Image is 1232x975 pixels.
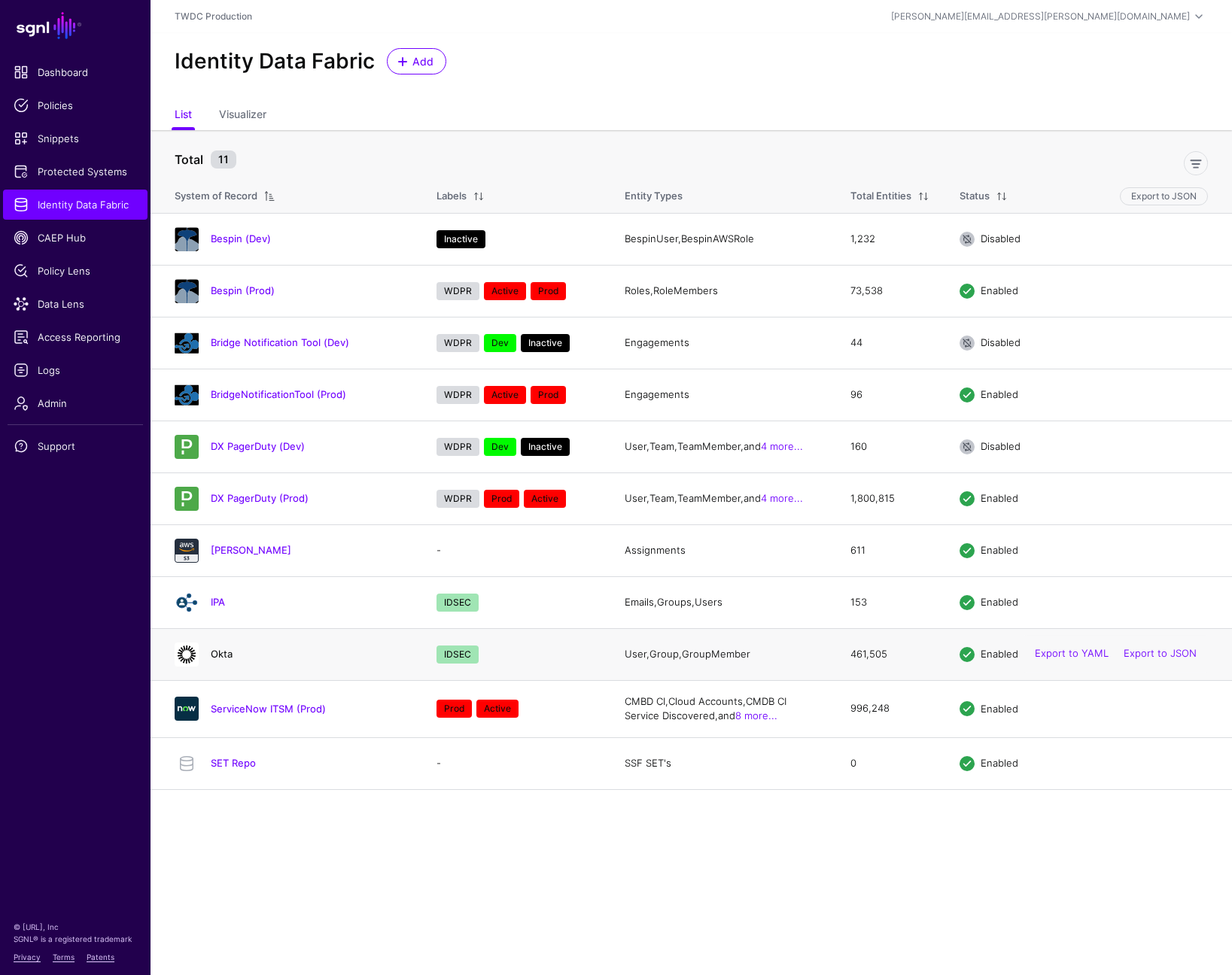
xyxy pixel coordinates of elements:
td: 44 [835,317,945,369]
span: Enabled [981,702,1018,714]
a: [PERSON_NAME] [211,544,291,556]
td: 96 [835,369,945,421]
p: SGNL® is a registered trademark [14,933,137,945]
td: CMBD CI, Cloud Accounts, CMDB CI Service Discovered, and [610,680,835,737]
div: [PERSON_NAME][EMAIL_ADDRESS][PERSON_NAME][DOMAIN_NAME] [891,10,1190,23]
a: Policies [3,90,148,120]
a: Add [387,48,446,74]
span: Enabled [981,544,1018,556]
a: Identity Data Fabric [3,190,148,220]
td: 1,232 [835,213,945,265]
td: User, Group, GroupMember [610,628,835,680]
a: Visualizer [219,102,266,130]
div: Total Entities [850,189,911,204]
span: Enabled [981,596,1018,608]
span: Protected Systems [14,164,137,179]
td: Emails, Groups, Users [610,576,835,628]
span: IDSEC [437,594,479,612]
span: Prod [531,282,566,300]
p: © [URL], Inc [14,921,137,933]
a: TWDC Production [175,11,252,22]
span: Prod [531,386,566,404]
img: svg+xml;base64,PHN2ZyB2ZXJzaW9uPSIxLjEiIGlkPSJMYXllcl8xIiB4bWxucz0iaHR0cDovL3d3dy53My5vcmcvMjAwMC... [175,331,199,355]
a: Snippets [3,123,148,153]
span: Policy Lens [14,263,137,278]
span: Enabled [981,648,1018,660]
img: svg+xml;base64,PD94bWwgdmVyc2lvbj0iMS4wIiBlbmNvZGluZz0iVVRGLTgiIHN0YW5kYWxvbmU9Im5vIj8+CjwhLS0gQ3... [175,591,199,615]
span: Inactive [437,230,485,248]
span: Dev [484,438,516,456]
strong: Total [175,152,203,167]
span: Enabled [981,492,1018,504]
a: List [175,102,192,130]
span: Inactive [521,334,570,352]
a: 8 more... [735,709,777,721]
td: Engagements [610,317,835,369]
a: Privacy [14,952,41,961]
span: WDPR [437,334,479,352]
img: svg+xml;base64,PHN2ZyB2ZXJzaW9uPSIxLjEiIGlkPSJMYXllcl8xIiB4bWxucz0iaHR0cDovL3d3dy53My5vcmcvMjAwMC... [175,383,199,407]
td: 1,800,815 [835,472,945,524]
td: Assignments [610,524,835,576]
span: Snippets [14,131,137,146]
img: svg+xml;base64,PHN2ZyB2ZXJzaW9uPSIxLjEiIGlkPSJMYXllcl8xIiB4bWxucz0iaHR0cDovL3d3dy53My5vcmcvMjAwMC... [175,279,199,303]
div: System of Record [175,189,257,204]
img: svg+xml;base64,PHN2ZyB3aWR0aD0iNjQiIGhlaWdodD0iNjQiIHZpZXdCb3g9IjAgMCA2NCA2NCIgZmlsbD0ibm9uZSIgeG... [175,539,199,563]
span: Disabled [981,336,1021,348]
img: svg+xml;base64,PHN2ZyB3aWR0aD0iNjQiIGhlaWdodD0iNjQiIHZpZXdCb3g9IjAgMCA2NCA2NCIgZmlsbD0ibm9uZSIgeG... [175,697,199,721]
a: Policy Lens [3,256,148,286]
a: BridgeNotificationTool (Prod) [211,388,346,400]
a: Admin [3,388,148,418]
span: Enabled [981,388,1018,400]
td: BespinUser, BespinAWSRole [610,213,835,265]
span: Support [14,439,137,454]
span: CAEP Hub [14,230,137,245]
span: Disabled [981,440,1021,452]
span: Admin [14,396,137,411]
span: Logs [14,363,137,378]
a: 4 more... [761,492,803,504]
a: Export to JSON [1124,648,1197,660]
span: WDPR [437,490,479,508]
button: Export to JSON [1120,187,1208,205]
a: 4 more... [761,440,803,452]
span: Inactive [521,438,570,456]
a: ServiceNow ITSM (Prod) [211,703,326,715]
span: WDPR [437,282,479,300]
a: DX PagerDuty (Dev) [211,440,305,452]
span: Add [411,53,436,69]
a: Dashboard [3,57,148,87]
td: 160 [835,421,945,472]
a: Bespin (Dev) [211,232,271,245]
img: svg+xml;base64,PHN2ZyB3aWR0aD0iNjQiIGhlaWdodD0iNjQiIHZpZXdCb3g9IjAgMCA2NCA2NCIgZmlsbD0ibm9uZSIgeG... [175,642,199,667]
td: 611 [835,524,945,576]
td: 996,248 [835,680,945,737]
h2: Identity Data Fabric [175,49,375,74]
a: Okta [211,648,233,660]
span: Active [476,700,519,718]
span: Active [484,386,526,404]
div: Status [960,189,990,204]
td: 0 [835,737,945,789]
td: SSF SET's [610,737,835,789]
img: svg+xml;base64,PHN2ZyB3aWR0aD0iNjQiIGhlaWdodD0iNjQiIHZpZXdCb3g9IjAgMCA2NCA2NCIgZmlsbD0ibm9uZSIgeG... [175,487,199,511]
a: Logs [3,355,148,385]
small: 11 [211,150,236,169]
img: svg+xml;base64,PHN2ZyB3aWR0aD0iNjQiIGhlaWdodD0iNjQiIHZpZXdCb3g9IjAgMCA2NCA2NCIgZmlsbD0ibm9uZSIgeG... [175,435,199,459]
a: Data Lens [3,289,148,319]
div: Labels [437,189,467,204]
span: Prod [437,700,472,718]
span: Enabled [981,284,1018,296]
a: Export to YAML [1035,648,1109,660]
span: Policies [14,98,137,113]
td: - [421,524,610,576]
a: Patents [87,952,114,961]
span: Active [524,490,566,508]
a: Bridge Notification Tool (Dev) [211,336,349,348]
a: DX PagerDuty (Prod) [211,492,309,504]
img: svg+xml;base64,PHN2ZyB2ZXJzaW9uPSIxLjEiIGlkPSJMYXllcl8xIiB4bWxucz0iaHR0cDovL3d3dy53My5vcmcvMjAwMC... [175,227,199,251]
span: Entity Types [625,190,683,202]
span: IDSEC [437,645,479,664]
td: 461,505 [835,628,945,680]
td: Roles, RoleMembers [610,265,835,317]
